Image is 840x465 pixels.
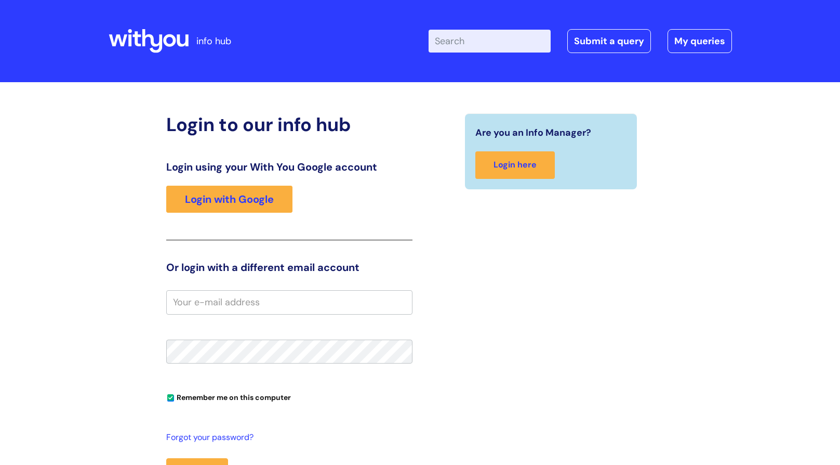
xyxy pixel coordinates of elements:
[166,113,412,136] h2: Login to our info hub
[166,389,412,405] div: You can uncheck this option if you're logging in from a shared device
[166,186,292,213] a: Login with Google
[166,261,412,274] h3: Or login with a different email account
[166,290,412,314] input: Your e-mail address
[166,161,412,173] h3: Login using your With You Google account
[166,391,291,402] label: Remember me on this computer
[166,430,407,445] a: Forgot your password?
[475,124,591,141] span: Are you an Info Manager?
[668,29,732,53] a: My queries
[167,395,174,402] input: Remember me on this computer
[567,29,651,53] a: Submit a query
[429,30,551,53] input: Search
[196,33,231,49] p: info hub
[475,151,555,179] a: Login here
